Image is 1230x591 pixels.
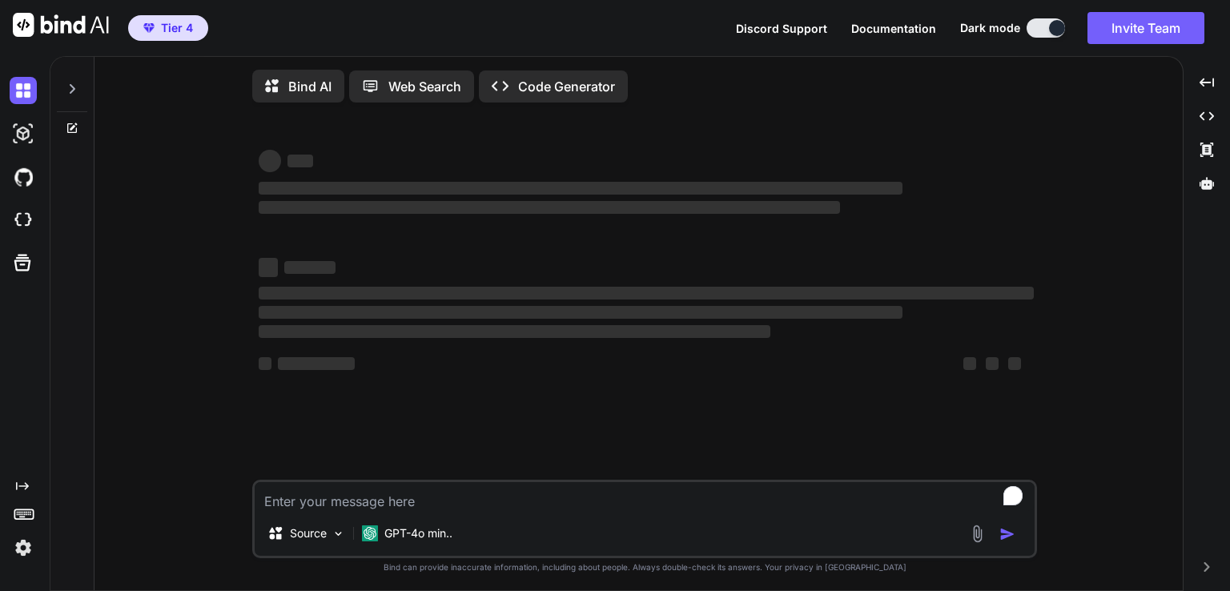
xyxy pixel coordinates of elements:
span: ‌ [287,155,313,167]
img: Bind AI [13,13,109,37]
img: githubDark [10,163,37,191]
button: Discord Support [736,20,827,37]
span: ‌ [259,357,271,370]
img: darkChat [10,77,37,104]
span: ‌ [259,306,902,319]
span: ‌ [284,261,336,274]
p: Web Search [388,77,461,96]
span: ‌ [259,258,278,277]
img: icon [999,526,1015,542]
span: ‌ [1008,357,1021,370]
span: Tier 4 [161,20,193,36]
img: darkAi-studio [10,120,37,147]
img: settings [10,534,37,561]
span: ‌ [259,182,902,195]
img: cloudideIcon [10,207,37,234]
p: GPT-4o min.. [384,525,452,541]
span: ‌ [259,150,281,172]
span: ‌ [259,201,840,214]
p: Source [290,525,327,541]
span: ‌ [259,325,770,338]
button: Documentation [851,20,936,37]
p: Bind can provide inaccurate information, including about people. Always double-check its answers.... [252,561,1037,573]
img: attachment [968,525,987,543]
p: Code Generator [518,77,615,96]
span: ‌ [278,357,355,370]
span: ‌ [986,357,999,370]
span: ‌ [259,287,1034,300]
p: Bind AI [288,77,332,96]
img: premium [143,23,155,33]
span: Dark mode [960,20,1020,36]
textarea: To enrich screen reader interactions, please activate Accessibility in Grammarly extension settings [255,482,1035,511]
span: Documentation [851,22,936,35]
button: premiumTier 4 [128,15,208,41]
img: Pick Models [332,527,345,541]
span: Discord Support [736,22,827,35]
img: GPT-4o mini [362,525,378,541]
button: Invite Team [1087,12,1204,44]
span: ‌ [963,357,976,370]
